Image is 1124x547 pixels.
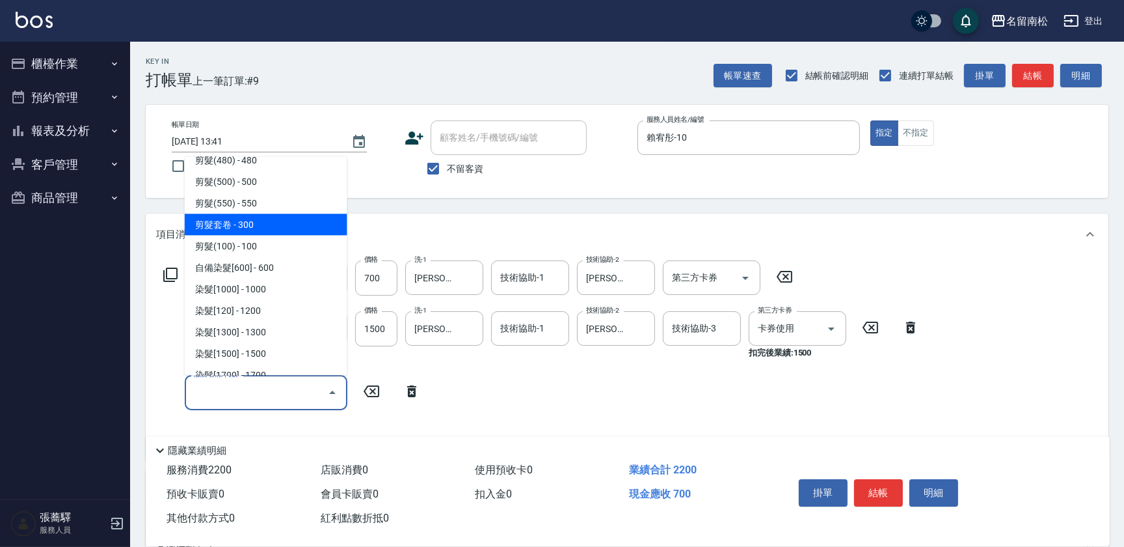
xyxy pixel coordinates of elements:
[321,512,389,524] span: 紅利點數折抵 0
[1012,64,1054,88] button: 結帳
[172,131,338,152] input: YYYY/MM/DD hh:mm
[1058,9,1108,33] button: 登出
[5,181,125,215] button: 商品管理
[172,120,199,130] label: 帳單日期
[799,479,848,507] button: 掛單
[40,511,106,524] h5: 張蕎驛
[146,71,193,89] h3: 打帳單
[146,57,193,66] h2: Key In
[586,305,619,315] label: 技術協助-2
[16,12,53,28] img: Logo
[185,214,347,235] span: 剪髮套卷 - 300
[821,318,842,339] button: Open
[185,149,347,171] span: 剪髮(480) - 480
[5,81,125,115] button: 預約管理
[167,464,232,476] span: 服務消費 2200
[10,511,36,537] img: Person
[854,479,903,507] button: 結帳
[1006,13,1048,29] div: 名留南松
[185,257,347,278] span: 自備染髮[600] - 600
[964,64,1006,88] button: 掛單
[586,255,619,264] label: 技術協助-2
[156,228,195,242] p: 項目消費
[193,73,260,89] span: 上一筆訂單:#9
[758,305,792,315] label: 第三方卡券
[364,255,378,264] label: 價格
[364,305,378,315] label: 價格
[185,300,347,321] span: 染髮[120] - 1200
[749,346,854,359] p: 扣完後業績: 1500
[898,120,934,146] button: 不指定
[167,512,235,524] span: 其他付款方式 0
[1060,64,1102,88] button: 明細
[985,8,1053,35] button: 名留南松
[5,148,125,182] button: 客戶管理
[805,69,869,83] span: 結帳前確認明細
[185,343,347,364] span: 染髮[1500] - 1500
[475,488,512,500] span: 扣入金 0
[321,464,368,476] span: 店販消費 0
[343,126,375,158] button: Choose date, selected date is 2025-09-20
[870,120,898,146] button: 指定
[185,171,347,192] span: 剪髮(500) - 500
[40,524,106,536] p: 服務人員
[167,488,224,500] span: 預收卡販賣 0
[185,278,347,300] span: 染髮[1000] - 1000
[629,488,691,500] span: 現金應收 700
[714,64,772,88] button: 帳單速查
[899,69,954,83] span: 連續打單結帳
[953,8,979,34] button: save
[629,464,697,476] span: 業績合計 2200
[647,115,704,124] label: 服務人員姓名/編號
[185,321,347,343] span: 染髮[1300] - 1300
[146,214,1108,255] div: 項目消費
[321,488,379,500] span: 會員卡販賣 0
[414,255,427,264] label: 洗-1
[185,192,347,214] span: 剪髮(550) - 550
[5,114,125,148] button: 報表及分析
[185,235,347,257] span: 剪髮(100) - 100
[168,444,226,458] p: 隱藏業績明細
[447,162,483,176] span: 不留客資
[185,364,347,386] span: 染髮[1700] - 1700
[322,382,343,403] button: Close
[5,47,125,81] button: 櫃檯作業
[414,305,427,315] label: 洗-1
[909,479,958,507] button: 明細
[475,464,533,476] span: 使用預收卡 0
[735,268,756,288] button: Open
